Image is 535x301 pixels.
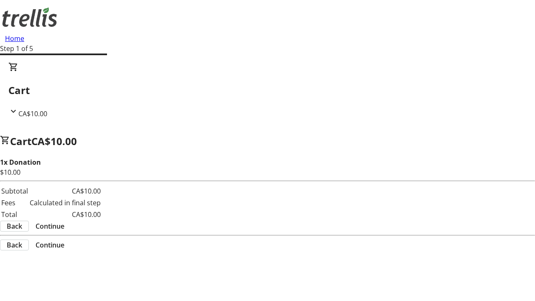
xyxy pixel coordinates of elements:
[10,134,31,148] span: Cart
[8,83,527,98] h2: Cart
[1,209,28,220] td: Total
[36,221,64,231] span: Continue
[18,109,47,118] span: CA$10.00
[29,221,71,231] button: Continue
[8,62,527,119] div: CartCA$10.00
[7,221,22,231] span: Back
[31,134,77,148] span: CA$10.00
[7,240,22,250] span: Back
[29,197,101,208] td: Calculated in final step
[29,240,71,250] button: Continue
[1,186,28,196] td: Subtotal
[29,209,101,220] td: CA$10.00
[1,197,28,208] td: Fees
[36,240,64,250] span: Continue
[29,186,101,196] td: CA$10.00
